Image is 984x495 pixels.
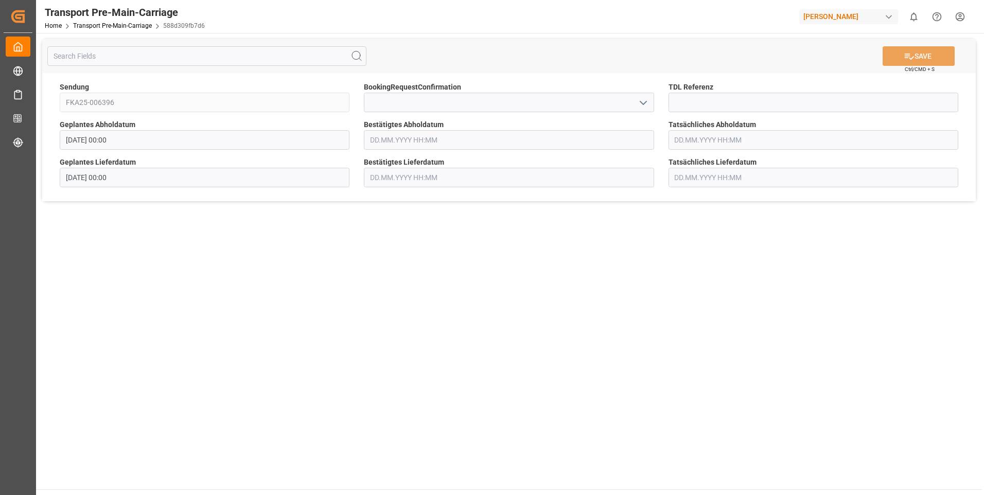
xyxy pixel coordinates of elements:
[364,82,461,93] span: BookingRequestConfirmation
[925,5,948,28] button: Help Center
[669,130,958,150] input: DD.MM.YYYY HH:MM
[45,22,62,29] a: Home
[669,82,713,93] span: TDL Referenz
[364,130,654,150] input: DD.MM.YYYY HH:MM
[60,168,349,187] input: DD.MM.YYYY HH:MM
[364,119,444,130] span: Bestätigtes Abholdatum
[60,119,135,130] span: Geplantes Abholdatum
[669,157,757,168] span: Tatsächliches Lieferdatum
[47,46,366,66] input: Search Fields
[60,130,349,150] input: DD.MM.YYYY HH:MM
[799,7,902,26] button: [PERSON_NAME]
[635,95,650,111] button: open menu
[60,157,136,168] span: Geplantes Lieferdatum
[45,5,205,20] div: Transport Pre-Main-Carriage
[799,9,898,24] div: [PERSON_NAME]
[669,168,958,187] input: DD.MM.YYYY HH:MM
[905,65,935,73] span: Ctrl/CMD + S
[364,168,654,187] input: DD.MM.YYYY HH:MM
[902,5,925,28] button: show 0 new notifications
[883,46,955,66] button: SAVE
[73,22,152,29] a: Transport Pre-Main-Carriage
[364,157,444,168] span: Bestätigtes Lieferdatum
[669,119,756,130] span: Tatsächliches Abholdatum
[60,82,89,93] span: Sendung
